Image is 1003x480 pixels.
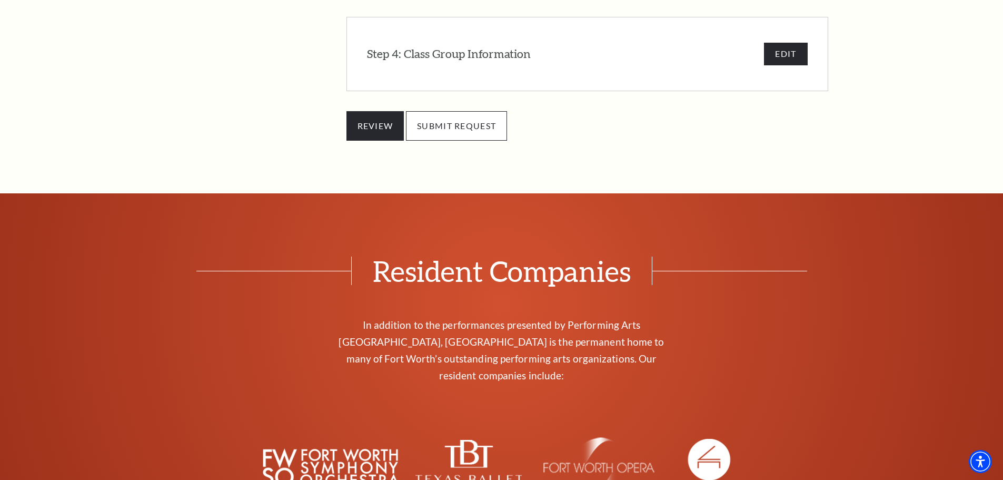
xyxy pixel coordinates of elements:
[351,257,652,285] span: Resident Companies
[969,450,992,473] div: Accessibility Menu
[262,460,399,472] a: Logo featuring the text "FW Fort Worth Symphony Orchestra" in a bold, modern font. - open in a ne...
[406,111,507,141] input: Button
[346,111,404,141] input: REVIEW
[367,46,531,62] h3: Step 4: Class Group Information
[676,460,741,472] a: The image is completely blank with no visible content. - open in a new tab
[764,43,807,65] button: EDIT
[538,460,660,472] a: The image is completely blank or white. - open in a new tab
[331,317,673,384] p: In addition to the performances presented by Performing Arts [GEOGRAPHIC_DATA], [GEOGRAPHIC_DATA]...
[415,460,522,472] a: Logo of Texas Ballet Theater featuring the initials "TBT" above the full name in a clean, modern ...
